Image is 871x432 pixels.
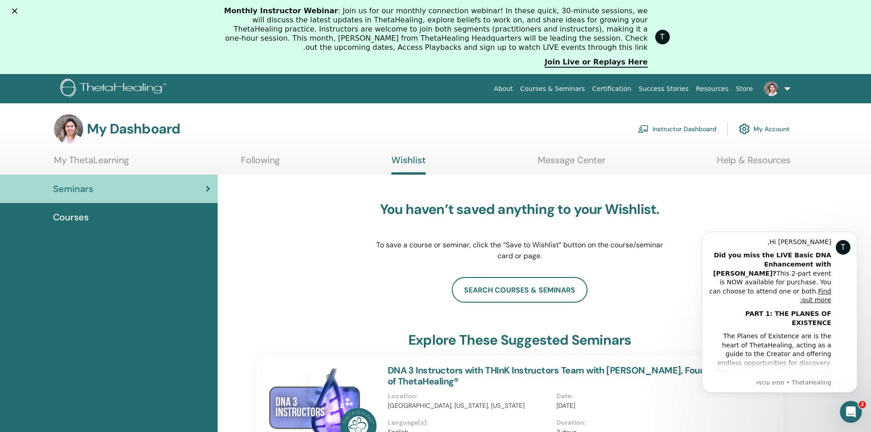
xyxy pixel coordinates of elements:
[739,119,790,139] a: My Account
[859,401,866,408] span: 2
[388,364,720,387] a: DNA 3 Instructors with THInK Instructors Team with [PERSON_NAME], Founder of ThetaHealing®
[692,80,732,97] a: Resources
[54,114,83,144] img: default.jpg
[717,155,791,172] a: Help & Resources
[556,401,720,411] p: [DATE]
[538,155,605,172] a: Message Center
[452,277,588,303] a: search courses & seminars
[224,6,338,15] b: Monthly Instructor Webinar
[53,182,93,196] span: Seminars
[556,391,720,401] p: Date :
[87,121,180,137] h3: My Dashboard
[688,224,871,398] iframe: Intercom notifications הודעה
[556,418,720,427] p: Duration :
[21,155,143,163] p: Message from ThetaHealing, sent ממש עכשיו
[490,80,516,97] a: About
[376,201,664,218] h3: You haven’t saved anything to your Wishlist.
[638,125,649,133] img: chalkboard-teacher.svg
[60,79,170,99] img: logo.png
[655,30,670,44] div: Profile image for ThetaHealing
[732,80,757,97] a: Store
[517,80,589,97] a: Courses & Seminars
[840,401,862,423] iframe: Intercom live chat
[388,418,551,427] p: Language(s) :
[408,332,631,348] h3: explore these suggested seminars
[588,80,635,97] a: Certification
[635,80,692,97] a: Success Stories
[388,401,551,411] p: [GEOGRAPHIC_DATA], [US_STATE], [US_STATE]
[764,81,779,96] img: default.jpg
[376,240,664,261] p: To save a course or seminar, click the “Save to Wishlist” button on the course/seminar card or page.
[21,108,143,216] div: The Planes of Existence are is the heart of ThetaHealing, acting as a guide to the Creator and of...
[739,121,750,137] img: cog.svg
[54,155,129,172] a: My ThetaLearning
[391,155,426,175] a: Wishlist
[388,391,551,401] p: Location :
[241,155,280,172] a: Following
[216,6,648,52] div: : Join us for our monthly connection webinar! In these quick, 30-minute sessions, we will discuss...
[53,210,89,224] span: Courses
[8,8,17,14] div: סגור
[545,58,647,68] a: Join Live or Replays Here
[638,119,716,139] a: Instructor Dashboard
